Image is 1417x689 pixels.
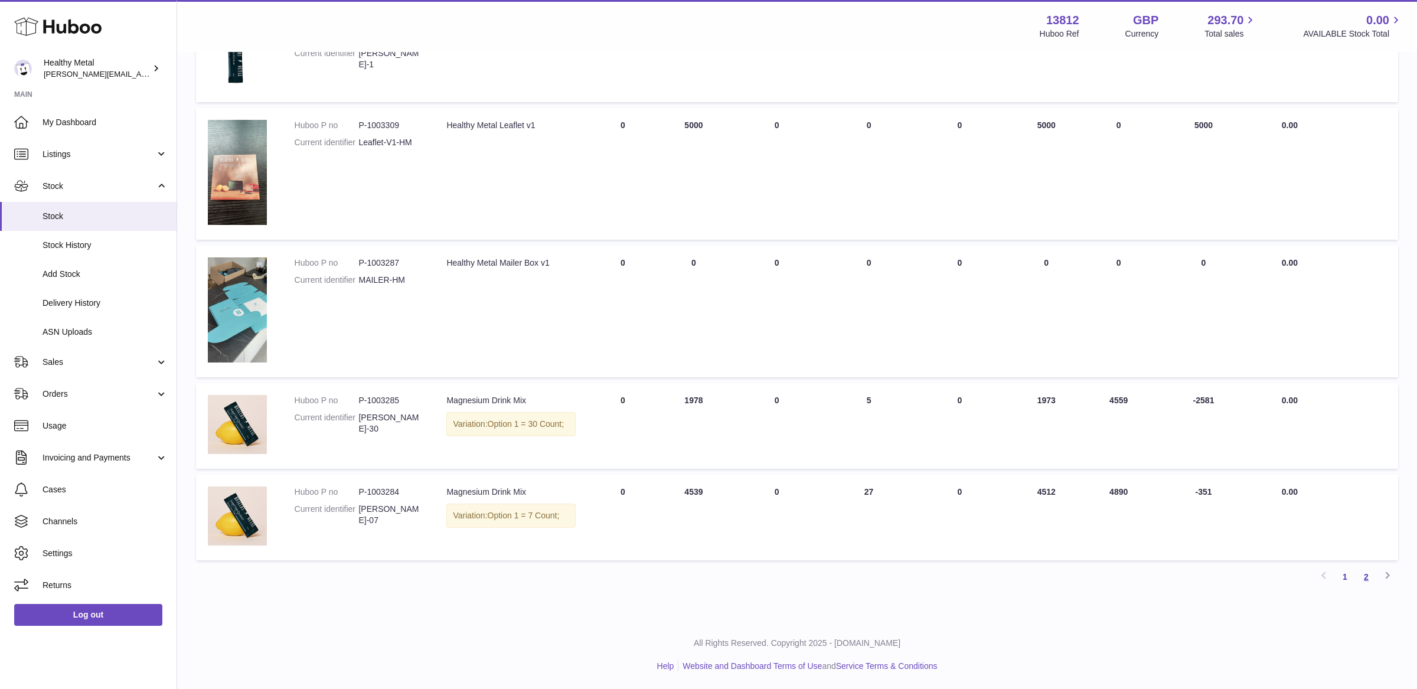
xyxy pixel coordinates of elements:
dt: Current identifier [295,275,359,286]
span: Option 1 = 30 Count; [488,419,564,429]
dt: Huboo P no [295,486,359,498]
td: 0 [1086,246,1151,377]
td: 5000 [1151,108,1256,240]
td: 27 [825,475,913,560]
span: 0.00 [1282,396,1298,405]
td: 4512 [1006,475,1086,560]
a: Service Terms & Conditions [836,661,938,671]
span: AVAILABLE Stock Total [1303,28,1403,40]
a: 1 [1334,566,1356,587]
td: 0 [825,19,913,103]
td: 0 [587,108,658,240]
dd: [PERSON_NAME]-30 [358,412,423,435]
td: 4559 [1086,383,1151,469]
li: and [678,661,937,672]
td: 0 [587,383,658,469]
img: product image [208,395,267,454]
td: 5 [825,383,913,469]
span: Invoicing and Payments [43,452,155,463]
div: Currency [1125,28,1159,40]
span: My Dashboard [43,117,168,128]
a: Website and Dashboard Terms of Use [683,661,822,671]
td: 0 [1006,246,1086,377]
div: Magnesium Drink Mix [446,395,575,406]
td: 1978 [658,383,729,469]
td: 0 [1151,246,1256,377]
span: Option 1 = 7 Count; [488,511,560,520]
td: 4539 [658,475,729,560]
a: 293.70 Total sales [1204,12,1257,40]
span: Total sales [1204,28,1257,40]
td: 0 [825,246,913,377]
td: 5000 [658,108,729,240]
dt: Current identifier [295,412,359,435]
span: ASN Uploads [43,326,168,338]
td: -351 [1151,475,1256,560]
td: 188100 [1151,19,1256,103]
a: Help [657,661,674,671]
dt: Current identifier [295,504,359,526]
img: jose@healthy-metal.com [14,60,32,77]
td: 0 [729,383,825,469]
dd: P-1003309 [358,120,423,131]
td: 0 [1086,108,1151,240]
td: 188100 [1006,19,1086,103]
span: [PERSON_NAME][EMAIL_ADDRESS][DOMAIN_NAME] [44,69,237,79]
dd: P-1003285 [358,395,423,406]
span: Stock [43,211,168,222]
div: Healthy Metal Mailer Box v1 [446,257,575,269]
td: 5000 [1006,108,1086,240]
dt: Current identifier [295,137,359,148]
span: Listings [43,149,155,160]
td: 0 [729,246,825,377]
span: 0 [958,487,962,497]
dt: Huboo P no [295,395,359,406]
dd: P-1003287 [358,257,423,269]
span: 293.70 [1207,12,1243,28]
span: 0.00 [1366,12,1389,28]
td: 188100 [658,19,729,103]
td: 0 [587,246,658,377]
span: Channels [43,516,168,527]
strong: GBP [1133,12,1158,28]
dd: MAILER-HM [358,275,423,286]
td: 0 [825,108,913,240]
a: 0.00 AVAILABLE Stock Total [1303,12,1403,40]
span: Stock [43,181,155,192]
dd: [PERSON_NAME]-1 [358,48,423,70]
div: Variation: [446,504,575,528]
dt: Current identifier [295,48,359,70]
span: Sales [43,357,155,368]
td: 0 [729,19,825,103]
p: All Rights Reserved. Copyright 2025 - [DOMAIN_NAME] [187,638,1408,649]
dt: Huboo P no [295,120,359,131]
td: 0 [587,475,658,560]
img: product image [208,120,267,225]
span: 0 [958,396,962,405]
strong: 13812 [1046,12,1079,28]
span: Usage [43,420,168,432]
div: Healthy Metal [44,57,150,80]
td: 0 [658,246,729,377]
td: 0 [729,108,825,240]
span: 0.00 [1282,120,1298,130]
span: Stock History [43,240,168,251]
span: Returns [43,580,168,591]
td: 4890 [1086,475,1151,560]
img: product image [208,486,267,546]
span: Delivery History [43,298,168,309]
a: 2 [1356,566,1377,587]
div: Magnesium Drink Mix [446,486,575,498]
img: product image [208,257,267,363]
a: Log out [14,604,162,625]
dd: Leaflet-V1-HM [358,137,423,148]
span: 0 [958,120,962,130]
span: Orders [43,388,155,400]
span: 0.00 [1282,487,1298,497]
dt: Huboo P no [295,257,359,269]
td: 0 [1086,19,1151,103]
span: 0 [958,258,962,267]
span: Settings [43,548,168,559]
td: 1973 [1006,383,1086,469]
div: Huboo Ref [1040,28,1079,40]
